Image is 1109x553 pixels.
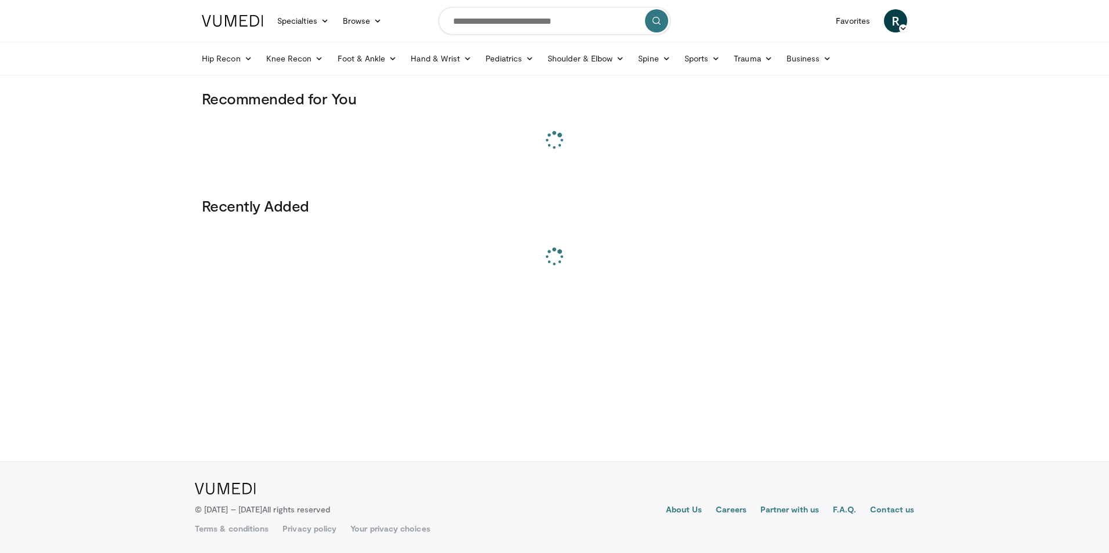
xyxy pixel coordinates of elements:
a: Careers [716,504,746,518]
a: Browse [336,9,389,32]
a: Contact us [870,504,914,518]
a: Partner with us [760,504,819,518]
a: Hand & Wrist [404,47,479,70]
input: Search topics, interventions [438,7,671,35]
a: Knee Recon [259,47,331,70]
a: Spine [631,47,677,70]
a: Favorites [829,9,877,32]
a: Business [780,47,839,70]
a: Specialties [270,9,336,32]
span: All rights reserved [262,504,330,514]
p: © [DATE] – [DATE] [195,504,331,515]
a: Foot & Ankle [331,47,404,70]
a: Your privacy choices [350,523,430,534]
img: VuMedi Logo [202,15,263,27]
a: F.A.Q. [833,504,856,518]
a: Privacy policy [282,523,336,534]
a: Terms & conditions [195,523,269,534]
a: About Us [666,504,702,518]
a: Sports [677,47,727,70]
h3: Recommended for You [202,89,907,108]
a: R [884,9,907,32]
a: Pediatrics [479,47,541,70]
img: VuMedi Logo [195,483,256,494]
h3: Recently Added [202,197,907,215]
a: Shoulder & Elbow [541,47,631,70]
a: Hip Recon [195,47,259,70]
a: Trauma [727,47,780,70]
